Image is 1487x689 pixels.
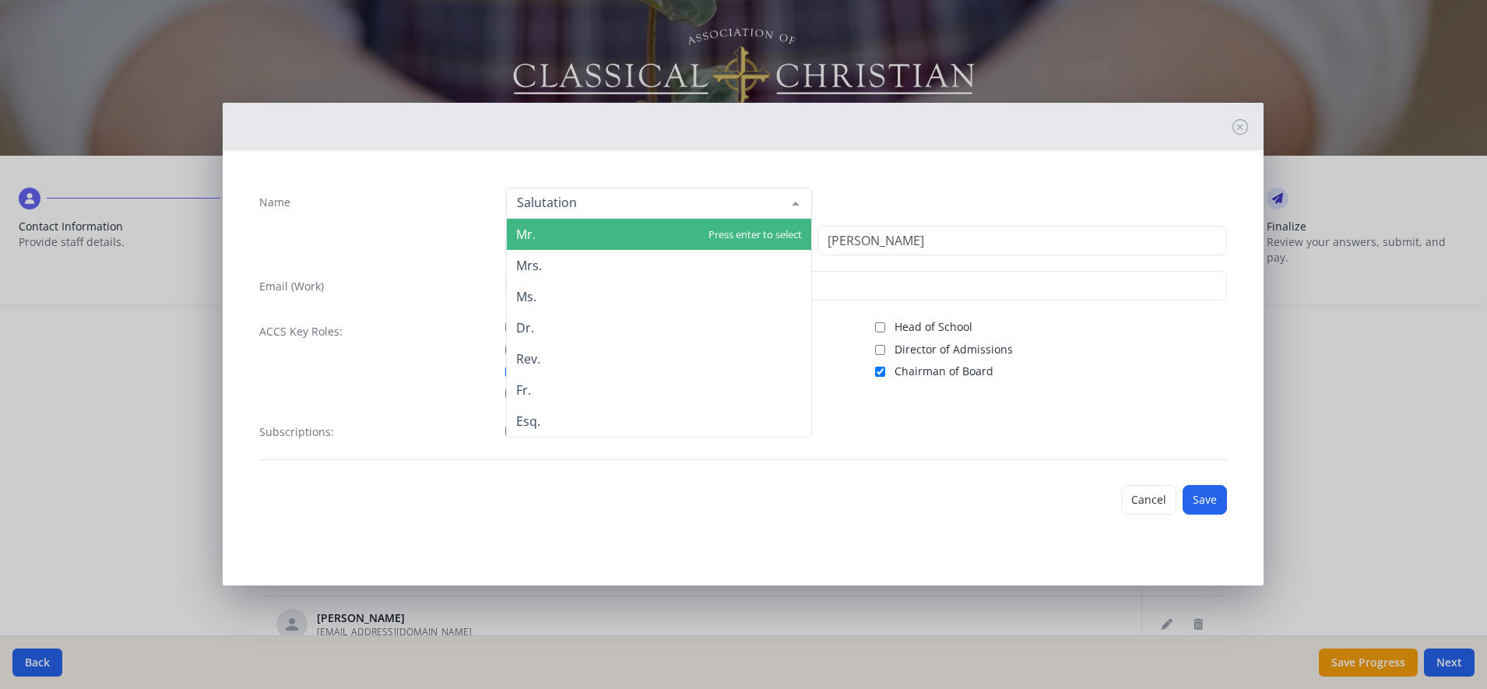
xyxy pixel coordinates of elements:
span: Mrs. [516,257,542,274]
input: Chairman of Board [875,367,885,377]
input: Billing Contact [505,388,515,399]
input: ACCS Account Manager [505,322,515,332]
input: Director of Admissions [875,345,885,355]
input: Head of School [875,322,885,332]
label: ACCS Key Roles: [259,324,343,339]
input: Last Name [817,226,1227,255]
button: Cancel [1121,485,1176,515]
input: contact@site.com [505,271,1227,301]
span: Director of Admissions [895,342,1013,357]
input: First Name [505,226,811,255]
span: Dr. [516,319,534,336]
span: Ms. [516,288,536,305]
input: TCD Magazine [505,426,515,436]
span: Esq. [516,413,540,430]
label: Email (Work) [259,279,324,294]
span: Fr. [516,381,531,399]
span: Chairman of Board [895,364,993,379]
span: Mr. [516,226,536,243]
label: Subscriptions: [259,424,334,440]
button: Save [1183,485,1227,515]
label: Name [259,195,290,210]
span: Rev. [516,350,540,367]
span: Head of School [895,319,972,335]
input: Salutation [513,195,780,210]
input: Board Member [505,367,515,377]
input: Public Contact [505,345,515,355]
